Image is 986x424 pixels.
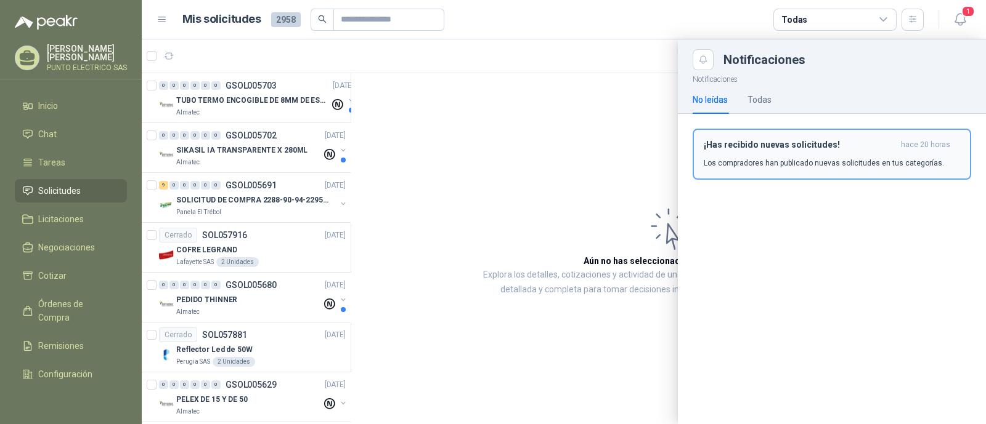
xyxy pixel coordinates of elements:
span: Inicio [38,99,58,113]
p: Los compradores han publicado nuevas solicitudes en tus categorías. [704,158,944,169]
a: Configuración [15,362,127,386]
span: 2958 [271,12,301,27]
a: Solicitudes [15,179,127,202]
a: Licitaciones [15,207,127,231]
div: No leídas [693,93,728,106]
span: Remisiones [38,339,84,353]
a: Tareas [15,151,127,174]
div: Todas [748,93,772,106]
span: Configuración [38,367,92,381]
span: Tareas [38,156,65,169]
button: ¡Has recibido nuevas solicitudes!hace 20 horas Los compradores han publicado nuevas solicitudes e... [693,129,971,180]
p: Notificaciones [678,70,986,86]
h1: Mis solicitudes [182,10,261,28]
img: Logo peakr [15,15,78,30]
a: Órdenes de Compra [15,292,127,329]
span: Órdenes de Compra [38,297,115,324]
span: Chat [38,127,57,141]
button: 1 [949,9,971,31]
div: Notificaciones [723,54,971,66]
p: PUNTO ELECTRICO SAS [47,64,127,71]
span: Negociaciones [38,241,95,254]
a: Negociaciones [15,236,127,259]
a: Remisiones [15,334,127,358]
p: [PERSON_NAME] [PERSON_NAME] [47,44,127,62]
div: Todas [781,13,807,26]
span: Cotizar [38,269,67,282]
span: hace 20 horas [901,140,950,150]
a: Chat [15,122,127,146]
span: search [318,15,327,23]
button: Close [693,49,714,70]
a: Cotizar [15,264,127,287]
a: Manuales y ayuda [15,391,127,414]
span: Licitaciones [38,212,84,226]
a: Inicio [15,94,127,118]
h3: ¡Has recibido nuevas solicitudes! [704,140,896,150]
span: 1 [961,6,975,17]
span: Solicitudes [38,184,81,198]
